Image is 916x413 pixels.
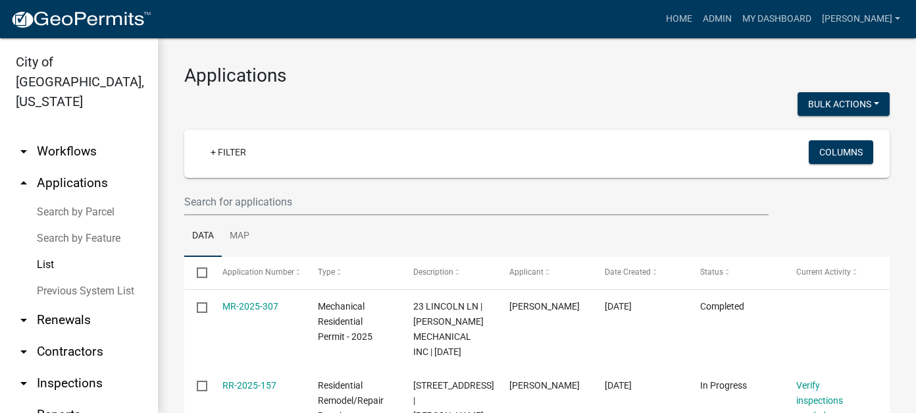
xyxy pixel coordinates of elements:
[16,344,32,360] i: arrow_drop_down
[16,144,32,159] i: arrow_drop_down
[305,257,401,289] datatable-header-cell: Type
[413,301,484,356] span: 23 LINCOLN LN | KLASSEN MECHANICAL INC | 08/19/2025
[700,380,747,391] span: In Progress
[16,312,32,328] i: arrow_drop_down
[737,7,817,32] a: My Dashboard
[200,140,257,164] a: + Filter
[184,65,890,87] h3: Applications
[509,301,580,312] span: MARK ROIGER
[784,257,879,289] datatable-header-cell: Current Activity
[222,267,294,277] span: Application Number
[817,7,905,32] a: [PERSON_NAME]
[688,257,783,289] datatable-header-cell: Status
[413,267,453,277] span: Description
[318,301,372,342] span: Mechanical Residential Permit - 2025
[605,380,632,391] span: 08/19/2025
[184,215,222,258] a: Data
[605,301,632,312] span: 08/19/2025
[605,267,651,277] span: Date Created
[318,267,335,277] span: Type
[698,7,737,32] a: Admin
[184,188,769,215] input: Search for applications
[509,380,580,391] span: Tim
[401,257,496,289] datatable-header-cell: Description
[222,380,276,391] a: RR-2025-157
[700,267,723,277] span: Status
[184,257,209,289] datatable-header-cell: Select
[661,7,698,32] a: Home
[592,257,688,289] datatable-header-cell: Date Created
[509,267,544,277] span: Applicant
[209,257,305,289] datatable-header-cell: Application Number
[700,301,744,312] span: Completed
[809,140,873,164] button: Columns
[222,301,278,312] a: MR-2025-307
[796,267,851,277] span: Current Activity
[16,375,32,391] i: arrow_drop_down
[222,215,257,258] a: Map
[16,175,32,191] i: arrow_drop_up
[798,92,890,116] button: Bulk Actions
[497,257,592,289] datatable-header-cell: Applicant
